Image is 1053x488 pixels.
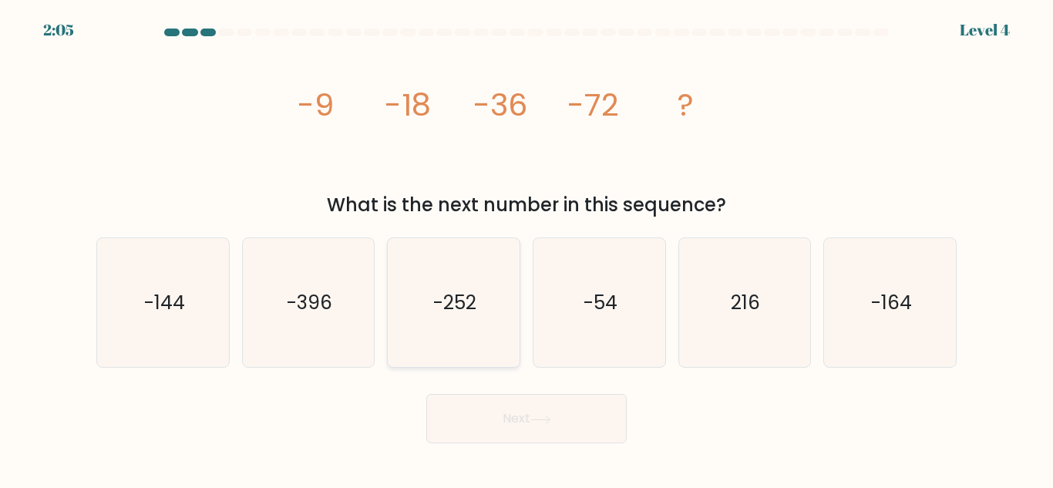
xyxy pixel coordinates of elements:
text: 216 [732,289,761,316]
div: Level 4 [960,19,1010,42]
div: What is the next number in this sequence? [106,191,947,219]
text: -144 [143,289,184,316]
text: -164 [871,289,912,316]
button: Next [426,394,627,443]
tspan: -18 [385,83,431,126]
tspan: ? [678,83,694,126]
tspan: -72 [567,83,619,126]
div: 2:05 [43,19,74,42]
tspan: -9 [298,83,334,126]
text: -252 [433,289,476,316]
tspan: -36 [473,83,527,126]
text: -396 [287,289,332,316]
text: -54 [584,289,617,316]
